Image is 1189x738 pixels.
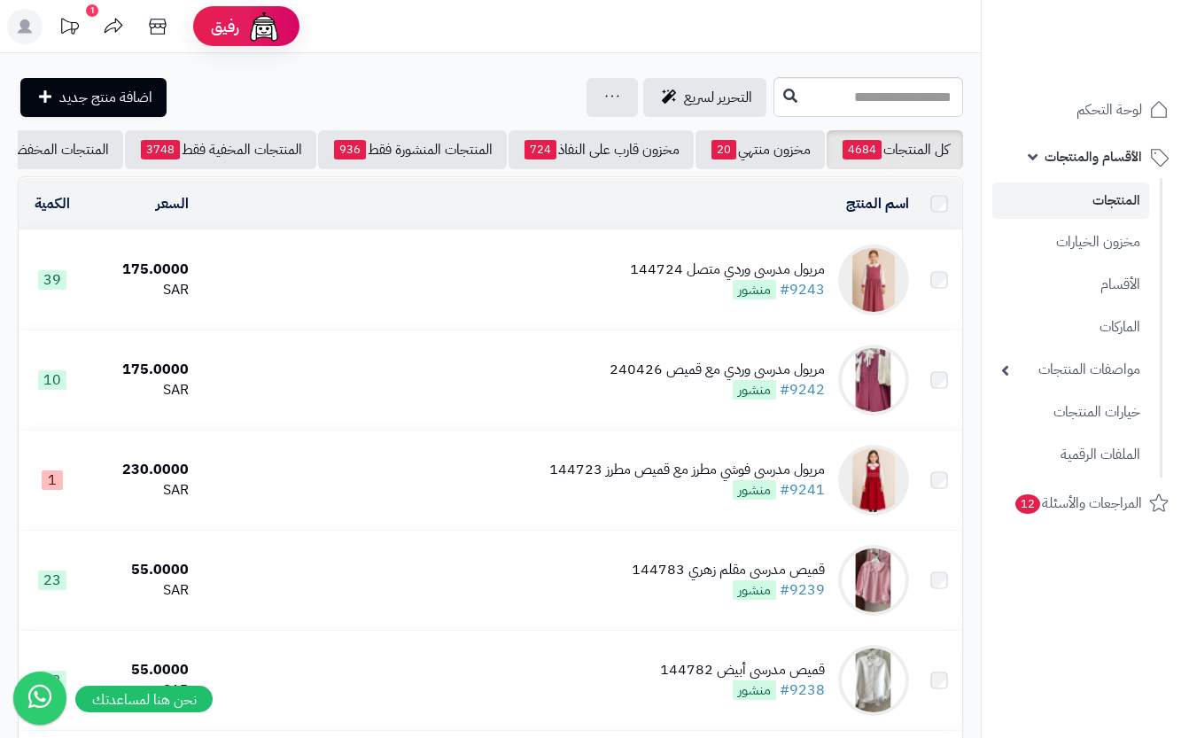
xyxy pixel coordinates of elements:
span: التحرير لسريع [684,87,752,108]
div: قميص مدرسي أبيض 144782 [660,660,825,680]
div: SAR [93,480,189,501]
span: 3748 [141,140,180,159]
a: المنتجات [992,183,1149,219]
a: تحديثات المنصة [47,9,91,49]
a: السعر [156,193,189,214]
span: منشور [733,480,776,500]
span: رفيق [211,16,239,37]
div: مريول مدرسي فوشي مطرز مع قميص مطرز 144723 [549,460,825,480]
span: 1 [42,470,63,490]
div: 55.0000 [93,560,189,580]
a: كل المنتجات4684 [827,130,963,169]
a: الكمية [35,193,70,214]
a: #9238 [780,680,825,701]
span: منشور [733,380,776,400]
a: الماركات [992,308,1149,346]
div: SAR [93,380,189,400]
img: قميص مدرسي مقلم زهري 144783 [838,545,909,616]
span: منشور [733,280,776,299]
a: #9242 [780,379,825,400]
a: الأقسام [992,266,1149,304]
div: SAR [93,280,189,300]
a: مخزون الخيارات [992,223,1149,261]
a: #9239 [780,579,825,601]
span: 936 [334,140,366,159]
div: 55.0000 [93,660,189,680]
div: 230.0000 [93,460,189,480]
span: 13 [38,671,66,690]
span: منشور [733,680,776,700]
img: ai-face.png [246,9,282,44]
a: لوحة التحكم [992,89,1178,131]
div: 175.0000 [93,360,189,380]
span: الأقسام والمنتجات [1045,144,1142,169]
div: قميص مدرسي مقلم زهري 144783 [632,560,825,580]
a: المنتجات المنشورة فقط936 [318,130,507,169]
span: منشور [733,580,776,600]
div: مريول مدرسي وردي مع قميص 240426 [610,360,825,380]
a: اسم المنتج [846,193,909,214]
div: SAR [93,680,189,701]
a: المنتجات المخفية فقط3748 [125,130,316,169]
img: مريول مدرسي وردي متصل 144724 [838,245,909,315]
a: خيارات المنتجات [992,393,1149,431]
span: 39 [38,270,66,290]
div: 1 [86,4,98,17]
a: #9243 [780,279,825,300]
a: اضافة منتج جديد [20,78,167,117]
span: 10 [38,370,66,390]
span: 12 [1015,494,1040,514]
a: مخزون قارب على النفاذ724 [509,130,694,169]
span: المراجعات والأسئلة [1014,491,1142,516]
div: SAR [93,580,189,601]
a: التحرير لسريع [643,78,766,117]
span: 724 [525,140,556,159]
span: اضافة منتج جديد [59,87,152,108]
img: مريول مدرسي وردي مع قميص 240426 [838,345,909,416]
a: المراجعات والأسئلة12 [992,482,1178,524]
div: مريول مدرسي وردي متصل 144724 [630,260,825,280]
img: مريول مدرسي فوشي مطرز مع قميص مطرز 144723 [838,445,909,516]
div: 175.0000 [93,260,189,280]
span: 20 [711,140,736,159]
a: مخزون منتهي20 [696,130,825,169]
span: لوحة التحكم [1076,97,1142,122]
a: الملفات الرقمية [992,436,1149,474]
span: 4684 [843,140,882,159]
a: مواصفات المنتجات [992,351,1149,389]
a: #9241 [780,479,825,501]
img: قميص مدرسي أبيض 144782 [838,645,909,716]
span: 23 [38,571,66,590]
